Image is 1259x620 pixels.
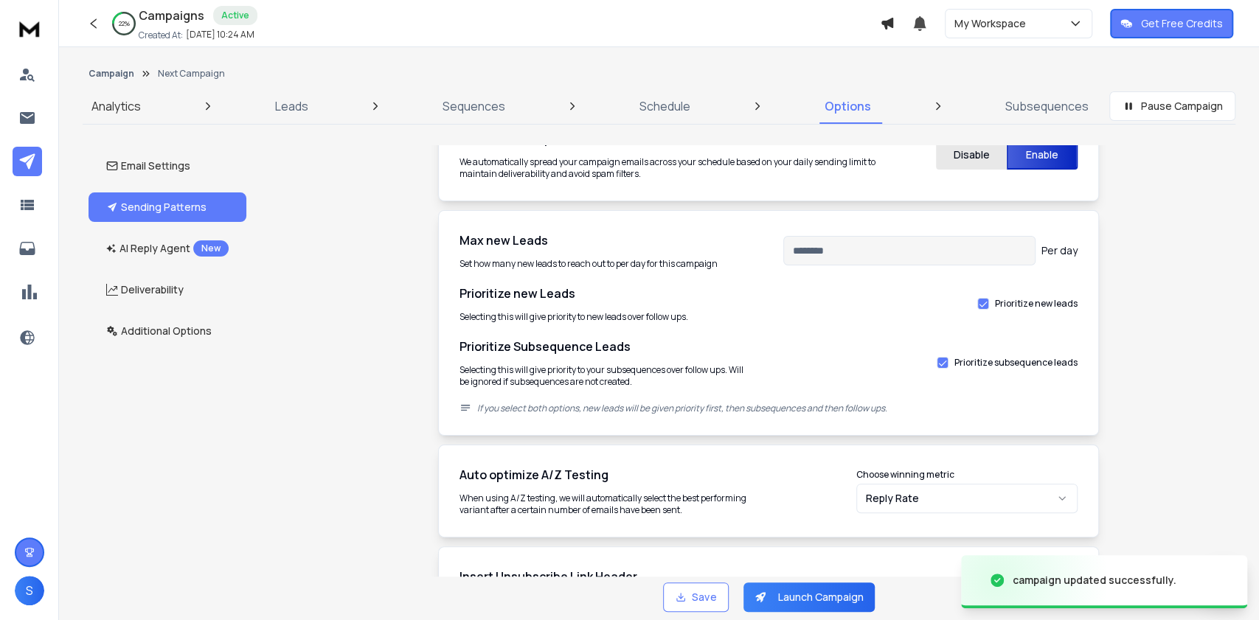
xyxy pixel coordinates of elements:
[266,88,317,124] a: Leads
[106,159,190,173] p: Email Settings
[443,97,505,115] p: Sequences
[1109,91,1235,121] button: Pause Campaign
[1013,573,1176,588] div: campaign updated successfully.
[15,576,44,605] button: S
[459,156,906,180] div: We automatically spread your campaign emails across your schedule based on your daily sending lim...
[936,140,1007,170] button: Disable
[1007,140,1078,170] button: Enable
[639,97,690,115] p: Schedule
[213,6,257,25] div: Active
[816,88,880,124] a: Options
[434,88,514,124] a: Sequences
[1005,97,1089,115] p: Subsequences
[15,15,44,42] img: logo
[83,88,150,124] a: Analytics
[158,68,225,80] p: Next Campaign
[275,97,308,115] p: Leads
[1110,9,1233,38] button: Get Free Credits
[186,29,254,41] p: [DATE] 10:24 AM
[1141,16,1223,31] p: Get Free Credits
[954,16,1032,31] p: My Workspace
[996,88,1097,124] a: Subsequences
[89,68,134,80] button: Campaign
[119,19,130,28] p: 22 %
[825,97,871,115] p: Options
[91,97,141,115] p: Analytics
[139,7,204,24] h1: Campaigns
[139,29,183,41] p: Created At:
[631,88,699,124] a: Schedule
[89,151,246,181] button: Email Settings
